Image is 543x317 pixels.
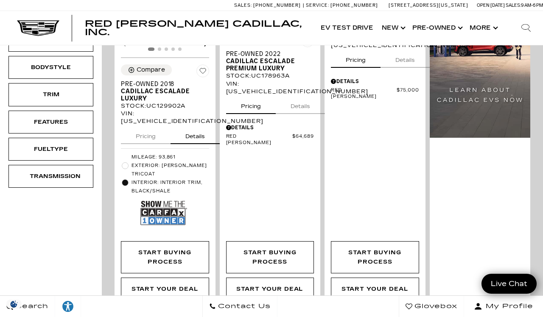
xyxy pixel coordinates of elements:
button: pricing tab [226,95,276,114]
span: Pre-Owned 2022 [226,50,308,58]
a: New [378,11,408,45]
button: details tab [381,49,430,68]
button: Open user profile menu [464,296,543,317]
a: Start Your Deal [331,278,419,300]
a: Red [PERSON_NAME] $75,000 [331,87,419,100]
div: Bodystyle [30,63,72,72]
div: BodystyleBodystyle [8,56,93,79]
a: Glovebox [399,296,464,317]
div: Start Buying Process [338,248,412,267]
img: Show Me the CARFAX 1-Owner Badge [140,197,187,228]
span: Search [13,300,48,312]
a: Start Your Deal [226,278,314,300]
span: Sales: [234,3,252,8]
a: Pre-Owned [408,11,465,45]
div: Start Buying Process [226,241,314,273]
span: 9 AM-6 PM [521,3,543,8]
span: Interior: Interior trim, Black/Shale [132,178,209,195]
div: undefined - Pre-Owned 2022 Cadillac Escalade Premium Luxury [226,278,314,300]
span: Red [PERSON_NAME] [331,87,397,100]
span: Contact Us [216,300,271,312]
div: Search [509,11,543,45]
span: $75,000 [397,87,419,100]
li: Mileage: 93,861 [121,153,209,161]
div: VIN: [US_VEHICLE_IDENTIFICATION_NUMBER] [226,80,314,95]
span: My Profile [482,300,533,312]
a: Sales: [PHONE_NUMBER] [234,3,303,8]
section: Click to Open Cookie Consent Modal [4,300,24,309]
div: undefined - Pre-Owned 2018 Cadillac Escalade Luxury [121,278,209,300]
button: More [465,11,501,45]
span: Open [DATE] [477,3,505,8]
div: Stock : UC129902A [121,102,209,110]
a: Contact Us [202,296,277,317]
button: details tab [171,125,220,144]
div: Start Buying Process [233,248,308,267]
span: $64,689 [292,133,314,146]
div: Transmission [30,172,72,181]
a: Pre-Owned 2022Cadillac Escalade Premium Luxury [226,50,314,72]
button: details tab [276,95,325,114]
a: Start Your Deal [121,278,209,300]
span: Live Chat [487,279,532,289]
div: TrimTrim [8,83,93,106]
a: [STREET_ADDRESS][US_STATE] [389,3,468,8]
div: FeaturesFeatures [8,111,93,133]
button: pricing tab [331,49,381,68]
a: Explore your accessibility options [55,296,81,317]
div: Next slide [204,38,209,46]
a: Red [PERSON_NAME] $64,689 [226,133,314,146]
span: Cadillac Escalade Luxury [121,88,203,102]
img: Cadillac Dark Logo with Cadillac White Text [17,20,59,36]
div: Stock : UC178963A [226,72,314,80]
img: Opt-Out Icon [4,300,24,309]
span: [PHONE_NUMBER] [253,3,301,8]
div: Start Buying Process [128,248,202,267]
div: Features [30,117,72,127]
div: Compare [137,66,165,74]
div: Explore your accessibility options [55,300,81,313]
a: Pre-Owned 2018Cadillac Escalade Luxury [121,81,209,102]
div: Fueltype [30,145,72,154]
div: Pricing Details - Pre-Owned 2022 Cadillac Escalade Sport Platinum [331,78,419,85]
div: Pricing Details - Pre-Owned 2022 Cadillac Escalade Premium Luxury [226,124,314,131]
button: pricing tab [121,125,171,144]
div: Trim [30,90,72,99]
span: Exterior: [PERSON_NAME] Tricoat [132,161,209,178]
a: Service: [PHONE_NUMBER] [303,3,380,8]
div: FueltypeFueltype [8,138,93,161]
div: Start Buying Process [121,241,209,273]
div: VIN: [US_VEHICLE_IDENTIFICATION_NUMBER] [121,110,209,125]
div: Start Buying Process [331,241,419,273]
span: Sales: [506,3,521,8]
a: EV Test Drive [316,11,378,45]
span: Red [PERSON_NAME] Cadillac, Inc. [85,19,302,37]
button: Save Vehicle [196,64,209,81]
div: undefined - Pre-Owned 2022 Cadillac Escalade Sport Platinum [331,278,419,300]
span: Red [PERSON_NAME] [226,133,293,146]
div: TransmissionTransmission [8,165,93,188]
span: [PHONE_NUMBER] [330,3,378,8]
span: Pre-Owned 2018 [121,81,203,88]
button: Compare Vehicle [121,64,172,75]
span: Glovebox [412,300,457,312]
span: Service: [306,3,329,8]
span: Cadillac Escalade Premium Luxury [226,58,308,72]
a: Red [PERSON_NAME] Cadillac, Inc. [85,19,308,36]
a: Live Chat [481,274,537,294]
